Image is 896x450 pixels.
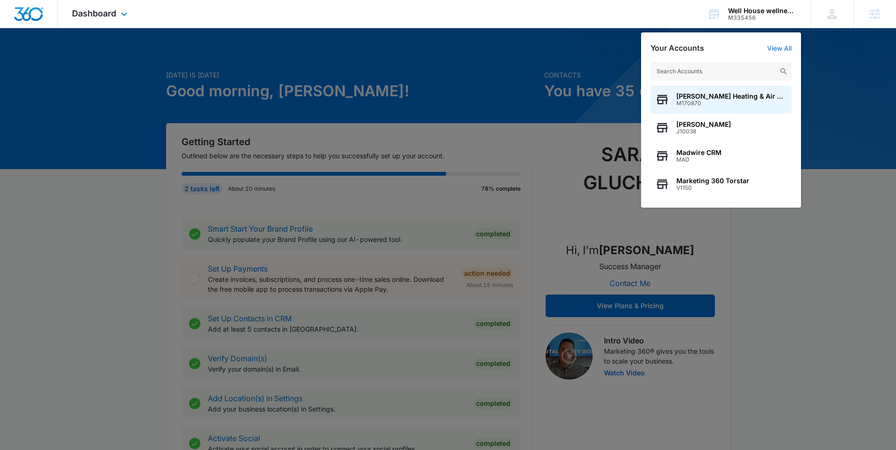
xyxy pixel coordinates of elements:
div: account id [728,15,797,21]
button: Madwire CRMMAD [650,142,792,170]
button: Marketing 360 TorstarV1150 [650,170,792,198]
span: V1150 [676,185,749,191]
span: [PERSON_NAME] Heating & Air Conditioning [676,93,787,100]
span: MAD [676,156,722,163]
span: M170870 [676,100,787,107]
button: [PERSON_NAME] Heating & Air ConditioningM170870 [650,85,792,114]
a: View All [767,44,792,52]
h2: Your Accounts [650,44,704,53]
input: Search Accounts [650,62,792,81]
span: J10038 [676,128,731,135]
span: Dashboard [72,8,116,18]
button: [PERSON_NAME]J10038 [650,114,792,142]
span: Marketing 360 Torstar [676,177,749,185]
span: Madwire CRM [676,149,722,156]
div: account name [728,7,797,15]
span: [PERSON_NAME] [676,121,731,128]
